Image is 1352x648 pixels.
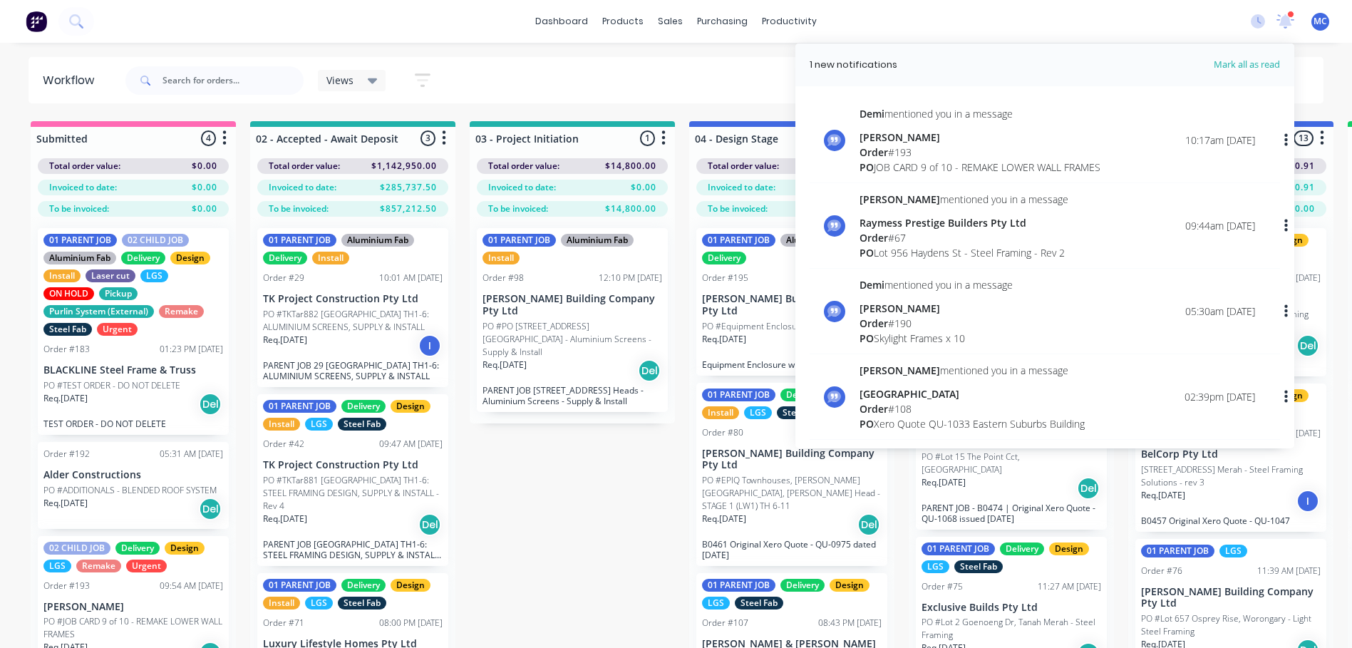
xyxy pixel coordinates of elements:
[477,228,668,412] div: 01 PARENT JOBAluminium FabInstallOrder #9812:10 PM [DATE][PERSON_NAME] Building Company Pty LtdPO...
[702,597,730,610] div: LGS
[702,293,882,317] p: [PERSON_NAME] Building Company Pty Ltd
[702,320,835,333] p: PO #Equipment Enclosure with lid
[708,181,775,194] span: Invoiced to date:
[1141,612,1321,638] p: PO #Lot 657 Osprey Rise, Worongary - Light Steel Framing
[702,272,748,284] div: Order #195
[1162,58,1280,72] span: Mark all as read
[860,331,1013,346] div: Skylight Frames x 10
[744,406,772,419] div: LGS
[1141,545,1214,557] div: 01 PARENT JOB
[860,192,940,206] span: [PERSON_NAME]
[122,234,189,247] div: 02 CHILD JOB
[528,11,595,32] a: dashboard
[1185,389,1255,404] div: 02:39pm [DATE]
[165,542,205,555] div: Design
[43,392,88,405] p: Req. [DATE]
[1185,304,1255,319] div: 05:30am [DATE]
[263,272,304,284] div: Order #29
[379,438,443,451] div: 09:47 AM [DATE]
[860,401,1085,416] div: # 108
[418,334,441,357] div: I
[263,308,443,334] p: PO #TKTar882 [GEOGRAPHIC_DATA] TH1-6: ALUMINIUM SCREENS, SUPPLY & INSTALL
[43,343,90,356] div: Order #183
[38,228,229,435] div: 01 PARENT JOB02 CHILD JOBAluminium FabDeliveryDesignInstallLaser cutLGSON HOLDPickupPurlin System...
[702,252,746,264] div: Delivery
[1141,565,1182,577] div: Order #76
[43,448,90,461] div: Order #192
[43,252,116,264] div: Aluminium Fab
[860,278,884,292] span: Demi
[483,252,520,264] div: Install
[199,393,222,416] div: Del
[702,333,746,346] p: Req. [DATE]
[631,181,656,194] span: $0.00
[379,272,443,284] div: 10:01 AM [DATE]
[599,272,662,284] div: 12:10 PM [DATE]
[702,359,882,370] p: Equipment Enclosure with lid
[702,389,775,401] div: 01 PARENT JOB
[483,320,662,359] p: PO #PO [STREET_ADDRESS][GEOGRAPHIC_DATA] - Aluminium Screens - Supply & Install
[702,539,882,560] p: B0461 Original Xero Quote - QU-0975 dated [DATE]
[1000,542,1044,555] div: Delivery
[922,542,995,555] div: 01 PARENT JOB
[860,130,1100,145] div: [PERSON_NAME]
[371,160,437,173] span: $1,142,950.00
[860,277,1013,292] div: mentioned you in a message
[257,394,448,566] div: 01 PARENT JOBDeliveryDesignInstallLGSSteel FabOrder #4209:47 AM [DATE]TK Project Construction Pty...
[305,597,333,610] div: LGS
[860,246,874,259] span: PO
[269,202,329,215] span: To be invoiced:
[860,331,874,345] span: PO
[702,617,748,629] div: Order #107
[338,418,386,431] div: Steel Fab
[263,539,443,560] p: PARENT JOB [GEOGRAPHIC_DATA] TH1-6: STEEL FRAMING DESIGN, SUPPLY & INSTALL Rev 4
[702,513,746,525] p: Req. [DATE]
[810,58,897,72] div: 1 new notifications
[708,160,779,173] span: Total order value:
[1038,580,1101,593] div: 11:27 AM [DATE]
[380,181,437,194] span: $285,737.50
[483,234,556,247] div: 01 PARENT JOB
[1077,477,1100,500] div: Del
[269,160,340,173] span: Total order value:
[341,234,414,247] div: Aluminium Fab
[690,11,755,32] div: purchasing
[263,438,304,451] div: Order #42
[818,617,882,629] div: 08:43 PM [DATE]
[483,385,662,406] p: PARENT JOB [STREET_ADDRESS] Heads - Aluminium Screens - Supply & Install
[561,234,634,247] div: Aluminium Fab
[341,579,386,592] div: Delivery
[263,513,307,525] p: Req. [DATE]
[860,106,1100,121] div: mentioned you in a message
[192,160,217,173] span: $0.00
[780,579,825,592] div: Delivery
[1135,384,1326,532] div: 01 PARENT JOBDeliveryDesignInstallLGSSteel FabOrder #7811:53 AM [DATE]BelCorp Pty Ltd[STREET_ADDR...
[49,202,109,215] span: To be invoiced:
[326,73,354,88] span: Views
[43,72,101,89] div: Workflow
[860,386,1085,401] div: [GEOGRAPHIC_DATA]
[696,228,887,376] div: 01 PARENT JOBAluminium FabDeliveryOrder #19511:04 AM [DATE][PERSON_NAME] Building Company Pty Ltd...
[140,269,168,282] div: LGS
[26,11,47,32] img: Factory
[199,498,222,520] div: Del
[86,269,135,282] div: Laser cut
[488,202,548,215] span: To be invoiced:
[595,11,651,32] div: products
[263,234,336,247] div: 01 PARENT JOB
[922,451,1101,476] p: PO #Lot 15 The Point Cct, [GEOGRAPHIC_DATA]
[696,383,887,567] div: 01 PARENT JOBDeliveryDesignInstallLGSSteel FabOrder #8012:09 PM [DATE][PERSON_NAME] Building Comp...
[121,252,165,264] div: Delivery
[483,293,662,317] p: [PERSON_NAME] Building Company Pty Ltd
[312,252,349,264] div: Install
[38,442,229,529] div: Order #19205:31 AM [DATE]Alder ConstructionsPO #ADDITIONALS - BLENDED ROOF SYSTEMReq.[DATE]Del
[702,406,739,419] div: Install
[702,234,775,247] div: 01 PARENT JOB
[702,579,775,592] div: 01 PARENT JOB
[43,497,88,510] p: Req. [DATE]
[488,181,556,194] span: Invoiced to date:
[860,231,888,245] span: Order
[922,602,1101,614] p: Exclusive Builds Pty Ltd
[43,418,223,429] p: TEST ORDER - DO NOT DELETE
[1296,490,1319,513] div: I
